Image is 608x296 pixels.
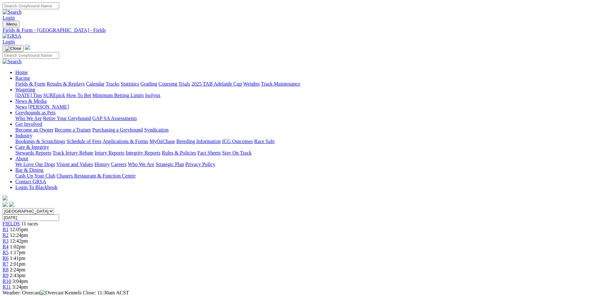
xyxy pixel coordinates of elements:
a: R1 [3,227,9,232]
div: Bar & Dining [15,173,605,179]
span: 3:04pm [12,278,28,284]
a: Login [3,39,15,44]
a: Login To Blackbook [15,185,58,190]
a: Isolynx [145,93,160,98]
img: GRSA [3,33,21,39]
img: Search [3,59,22,65]
input: Search [3,52,59,59]
a: Calendar [86,81,104,87]
a: Fact Sheets [197,150,221,156]
a: Racing [15,75,30,81]
a: [DATE] Tips [15,93,42,98]
input: Search [3,3,59,9]
a: Bar & Dining [15,167,43,173]
a: SUREpick [43,93,65,98]
a: 2025 TAB Adelaide Cup [191,81,242,87]
a: Chasers Restaurant & Function Centre [57,173,135,178]
a: R6 [3,255,9,261]
a: R5 [3,250,9,255]
a: Grading [141,81,157,87]
a: Track Injury Rebate [52,150,93,156]
span: 12:42pm [10,238,28,244]
a: Syndication [144,127,168,133]
a: Vision and Values [56,162,93,167]
input: Select date [3,214,59,221]
img: facebook.svg [3,202,8,207]
button: Toggle navigation [3,45,24,52]
div: Racing [15,81,605,87]
a: Contact GRSA [15,179,46,184]
a: Who We Are [128,162,154,167]
span: Kennels Close: 11:30am ACST [65,290,129,295]
a: Care & Integrity [15,144,49,150]
span: 1:02pm [10,244,26,249]
span: 1:17pm [10,250,26,255]
img: twitter.svg [9,202,14,207]
a: Retire Your Greyhound [43,116,91,121]
a: News [15,104,27,110]
span: FIELDS [3,221,20,226]
a: R2 [3,232,9,238]
span: 3:24pm [12,284,28,290]
a: News & Media [15,98,47,104]
a: Tracks [106,81,119,87]
a: Track Maintenance [261,81,300,87]
a: History [94,162,110,167]
a: Results & Replays [47,81,85,87]
span: 2:24pm [10,267,26,272]
a: R8 [3,267,9,272]
div: About [15,162,605,167]
a: We Love Our Dogs [15,162,55,167]
div: Get Involved [15,127,605,133]
a: Privacy Policy [185,162,215,167]
a: Rules & Policies [162,150,196,156]
a: Purchasing a Greyhound [92,127,143,133]
button: Toggle navigation [3,21,19,27]
div: Greyhounds as Pets [15,116,605,121]
a: Fields & Form [15,81,45,87]
a: GAP SA Assessments [92,116,137,121]
a: Integrity Reports [126,150,160,156]
a: Industry [15,133,32,138]
a: Who We Are [15,116,42,121]
a: R7 [3,261,9,267]
a: Strategic Plan [156,162,184,167]
span: 11 races [21,221,38,226]
span: Menu [6,22,17,27]
a: Get Involved [15,121,42,127]
a: Stewards Reports [15,150,51,156]
a: Greyhounds as Pets [15,110,56,115]
span: R9 [3,273,9,278]
a: Bookings & Scratchings [15,139,65,144]
a: Applications & Forms [103,139,148,144]
a: MyOzChase [150,139,175,144]
div: News & Media [15,104,605,110]
a: Careers [111,162,127,167]
a: R11 [3,284,11,290]
a: Schedule of Fees [66,139,101,144]
a: Home [15,70,28,75]
a: R10 [3,278,11,284]
a: Become a Trainer [55,127,91,133]
div: Wagering [15,93,605,98]
span: 12:05pm [10,227,28,232]
span: 12:24pm [10,232,28,238]
a: ICG Outcomes [222,139,253,144]
span: R3 [3,238,9,244]
a: About [15,156,28,161]
span: 1:41pm [10,255,26,261]
a: Login [3,15,15,20]
a: Trials [178,81,190,87]
a: Fields & Form - [GEOGRAPHIC_DATA] - Fields [3,27,605,33]
a: Cash Up Your Club [15,173,55,178]
a: [PERSON_NAME] [28,104,69,110]
a: R4 [3,244,9,249]
a: Minimum Betting Limits [92,93,144,98]
img: Overcast [40,290,64,296]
